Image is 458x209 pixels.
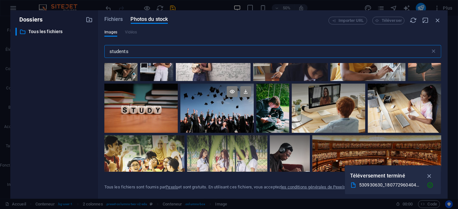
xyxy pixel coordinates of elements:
[104,184,347,190] div: Tous les fichiers sont fournis par et sont gratuits. En utilisant ces fichiers, vous acceptez .
[281,185,346,189] a: les conditions générales de Pexels
[410,17,417,24] i: Actualiser
[434,17,441,24] i: Fermer
[166,185,178,189] a: Pexels
[422,17,429,24] i: Réduire
[125,28,137,36] span: Ce type de fichier n'est pas pris en charge par cet élément.
[359,181,422,189] div: 530930630_18077296040494319_3476673022828961155_n (1).jpg
[15,15,43,24] p: Dossiers
[104,15,123,23] span: Fichiers
[350,172,405,180] p: Téléversement terminé
[104,28,118,36] span: Images
[104,45,430,58] input: Rechercher
[15,28,17,36] div: ​
[86,16,93,23] i: Créer un nouveau dossier
[28,28,81,35] p: Tous les fichiers
[131,15,168,23] span: Photos du stock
